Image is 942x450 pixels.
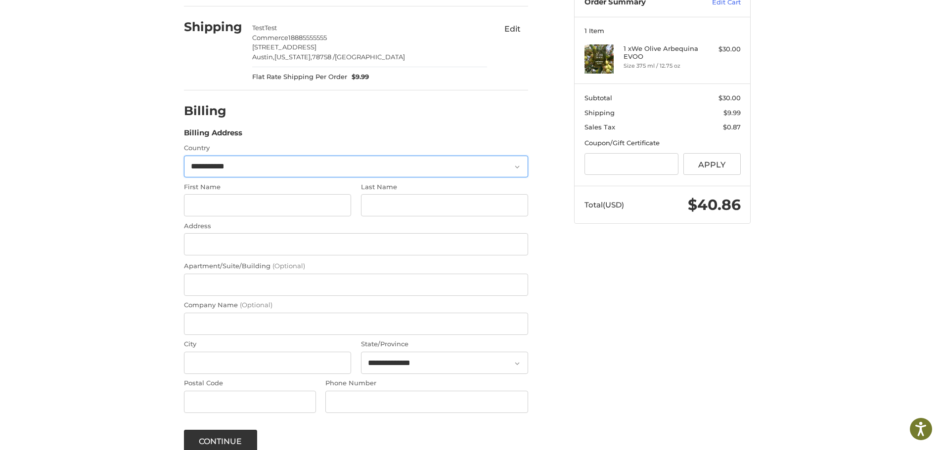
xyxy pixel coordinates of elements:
span: Commerce [252,34,288,41]
span: Austin, [252,53,274,61]
button: Open LiveChat chat widget [114,13,126,25]
span: Sales Tax [584,123,615,131]
button: Apply [683,153,741,175]
h2: Billing [184,103,242,119]
span: $30.00 [718,94,741,102]
legend: Billing Address [184,127,242,143]
label: City [184,339,351,349]
h2: Shipping [184,19,242,35]
label: Country [184,143,528,153]
label: Apartment/Suite/Building [184,261,528,271]
span: Subtotal [584,94,612,102]
span: Test [252,24,265,32]
span: Total (USD) [584,200,624,209]
span: 18885555555 [288,34,327,41]
span: $0.87 [723,123,741,131]
button: Edit [496,21,528,37]
span: Flat Rate Shipping Per Order [252,72,347,82]
input: Gift Certificate or Coupon Code [584,153,679,175]
label: State/Province [361,339,528,349]
li: Size 375 ml / 12.75 oz [624,62,699,70]
h3: 1 Item [584,27,741,35]
label: Address [184,221,528,231]
label: Phone Number [325,378,528,388]
label: Postal Code [184,378,316,388]
small: (Optional) [240,301,272,309]
span: $40.86 [688,196,741,214]
label: Company Name [184,300,528,310]
small: (Optional) [272,262,305,270]
h4: 1 x We Olive Arbequina EVOO [624,44,699,61]
div: $30.00 [702,44,741,54]
span: [STREET_ADDRESS] [252,43,316,51]
label: Last Name [361,182,528,192]
span: $9.99 [723,109,741,117]
span: Shipping [584,109,615,117]
span: $9.99 [347,72,369,82]
span: Test [265,24,277,32]
span: [GEOGRAPHIC_DATA] [335,53,405,61]
span: 78758 / [312,53,335,61]
div: Coupon/Gift Certificate [584,138,741,148]
span: [US_STATE], [274,53,312,61]
label: First Name [184,182,351,192]
p: We're away right now. Please check back later! [14,15,112,23]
